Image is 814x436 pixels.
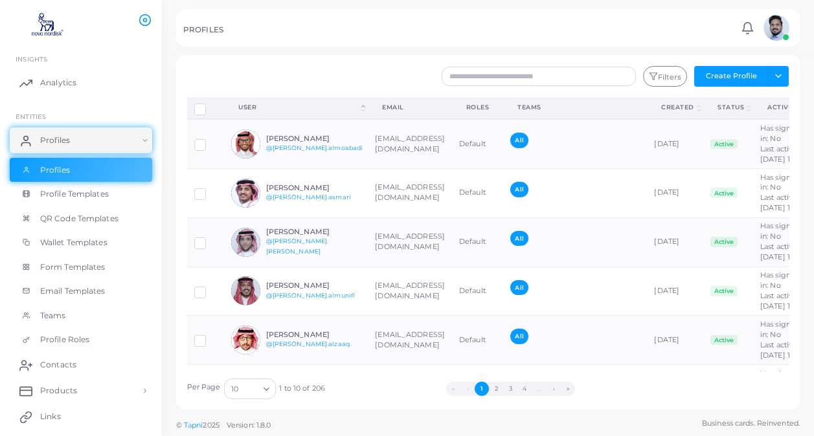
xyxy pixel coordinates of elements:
span: Profile Roles [40,334,89,345]
span: Last activity: [DATE] 13:38 [760,144,804,164]
span: ENTITIES [16,113,46,120]
button: Go to page 1 [475,382,489,396]
span: All [510,182,528,197]
button: Go to page 2 [489,382,503,396]
button: Go to page 4 [517,382,532,396]
a: Products [10,378,152,404]
span: Profiles [40,135,70,146]
td: [EMAIL_ADDRESS][DOMAIN_NAME] [368,119,452,168]
td: [EMAIL_ADDRESS][DOMAIN_NAME] [368,217,452,267]
button: Create Profile [694,66,768,87]
img: avatar [763,15,789,41]
a: Profiles [10,127,152,153]
span: Active [710,335,738,345]
a: @[PERSON_NAME].[PERSON_NAME] [266,237,329,255]
a: Wallet Templates [10,230,152,255]
span: Business cards. Reinvented. [702,418,800,429]
img: logo [12,12,84,36]
button: Filters [643,66,687,87]
td: [DATE] [647,119,703,168]
span: Form Templates [40,261,106,273]
a: Teams [10,303,152,328]
span: 1 to 10 of 206 [279,384,325,394]
button: Go to last page [561,382,575,396]
span: All [510,329,528,343]
td: Default [452,119,504,168]
img: avatar [231,179,260,208]
span: Active [710,139,738,149]
td: Default [452,267,504,316]
a: Profiles [10,158,152,182]
td: [EMAIL_ADDRESS][DOMAIN_NAME] [368,169,452,218]
a: Contacts [10,352,152,378]
span: All [510,231,528,246]
a: Email Templates [10,279,152,303]
span: 2025 [203,420,219,431]
span: Active [710,286,738,296]
span: INSIGHTS [16,55,47,63]
span: Links [40,411,61,422]
td: Default [452,217,504,267]
span: Version: 1.8.0 [227,420,271,430]
div: activity [767,103,799,112]
span: Active [710,237,738,247]
button: Go to page 3 [503,382,517,396]
a: QR Code Templates [10,206,152,231]
img: avatar [231,228,260,257]
td: [DATE] [647,365,703,414]
span: 10 [231,382,238,396]
a: @[PERSON_NAME].almoabadi [266,144,363,151]
span: Has signed in: No [760,369,800,388]
a: @[PERSON_NAME].asmari [266,193,351,201]
a: avatar [760,15,793,41]
td: [EMAIL_ADDRESS][DOMAIN_NAME] [368,267,452,316]
span: Has signed in: No [760,221,800,241]
td: [DATE] [647,267,703,316]
a: Tapni [184,420,203,430]
a: Profile Roles [10,327,152,352]
span: Active [710,188,738,198]
h6: [PERSON_NAME] [266,228,361,236]
div: Teams [517,103,633,112]
span: Contacts [40,359,76,371]
span: Last activity: [DATE] 15:08 [760,291,804,311]
div: Roles [466,103,490,112]
td: [DATE] [647,169,703,218]
button: Go to next page [547,382,561,396]
a: Analytics [10,70,152,96]
span: Has signed in: No [760,173,800,192]
a: Form Templates [10,255,152,279]
h6: [PERSON_NAME] [266,281,361,290]
div: User [238,103,359,112]
h6: [PERSON_NAME] [266,331,361,339]
span: All [510,280,528,295]
input: Search for option [240,382,258,396]
span: Wallet Templates [40,237,107,248]
div: Search for option [224,378,276,399]
span: Analytics [40,77,76,89]
a: Links [10,404,152,430]
label: Per Page [187,382,221,393]
td: [EMAIL_ADDRESS][DOMAIN_NAME] [368,365,452,414]
a: Profile Templates [10,182,152,206]
div: Created [661,103,694,112]
span: Last activity: [DATE] 14:23 [760,340,804,360]
img: avatar [231,276,260,305]
span: Email Templates [40,285,106,297]
span: All [510,133,528,147]
span: Profile Templates [40,188,109,200]
span: Teams [40,310,66,322]
td: [DATE] [647,217,703,267]
span: Products [40,385,77,397]
td: Default [452,316,504,365]
span: © [176,420,271,431]
ul: Pagination [325,382,696,396]
span: Has signed in: No [760,320,800,339]
th: Row-selection [187,98,225,119]
td: [DATE] [647,316,703,365]
span: Last activity: [DATE] 15:08 [760,193,804,212]
span: QR Code Templates [40,213,119,224]
img: avatar [231,129,260,158]
div: Status [718,103,744,112]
